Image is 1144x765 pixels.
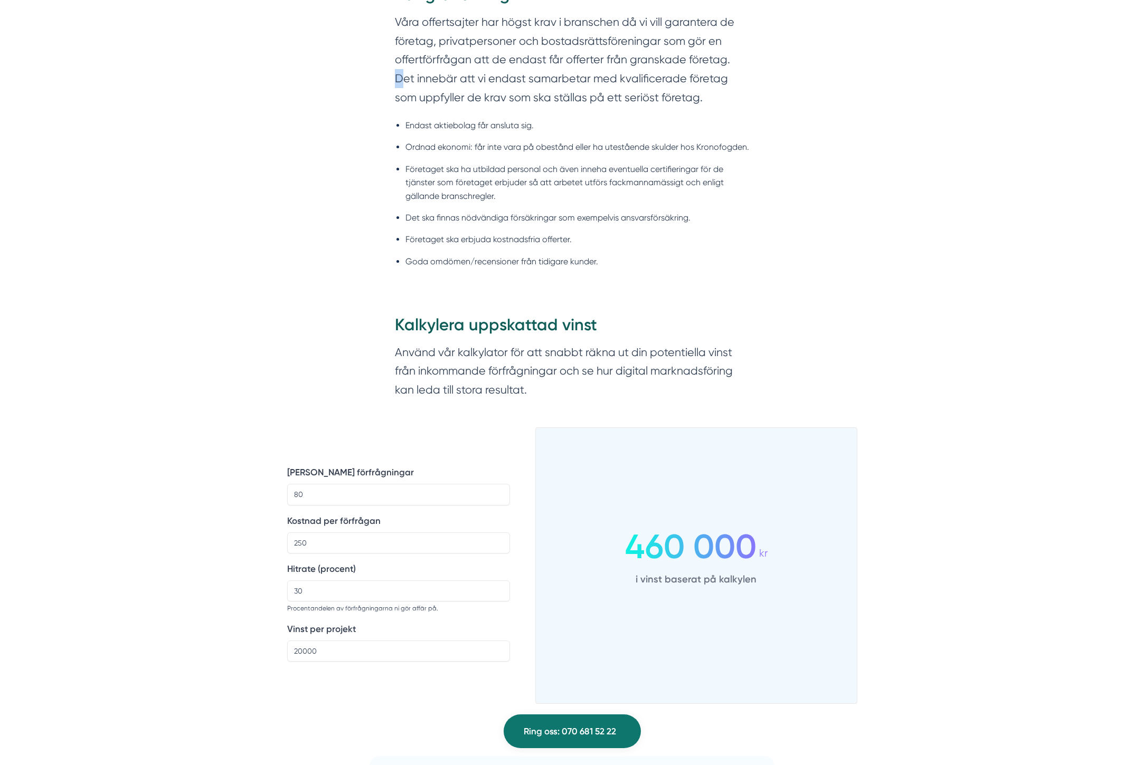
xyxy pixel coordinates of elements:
span: Ring oss: 070 681 52 22 [524,724,616,739]
h2: Kalkylera uppskattad vinst [395,313,750,343]
p: Procentandelen av förfrågningarna ni gör affär på. [287,601,510,614]
a: Ring oss: 070 681 52 22 [504,714,641,748]
label: Hitrate (procent) [287,562,510,576]
li: Det ska finnas nödvändiga försäkringar som exempelvis ansvarsförsäkring. [405,211,750,224]
p: i vinst baserat på kalkylen [625,568,768,588]
label: Kostnad per förfrågan [287,514,510,528]
section: Använd vår kalkylator för att snabbt räkna ut din potentiella vinst från inkommande förfrågningar... [395,343,750,404]
li: Endast aktiebolag får ansluta sig. [405,119,750,132]
li: Företaget ska erbjuda kostnadsfria offerter. [405,233,750,246]
div: kr [757,533,768,561]
label: Vinst per projekt [287,622,510,636]
section: Våra offertsajter har högst krav i branschen då vi vill garantera de företag, privatpersoner och ... [395,13,750,112]
li: Ordnad ekonomi: får inte vara på obestånd eller ha utestående skulder hos Kronofogden. [405,140,750,154]
li: Företaget ska ha utbildad personal och även inneha eventuella certifieringar för de tjänster som ... [405,162,750,203]
li: Goda omdömen/recensioner från tidigare kunder. [405,255,750,268]
span: 460 000 [625,540,757,553]
label: [PERSON_NAME] förfrågningar [287,465,510,480]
